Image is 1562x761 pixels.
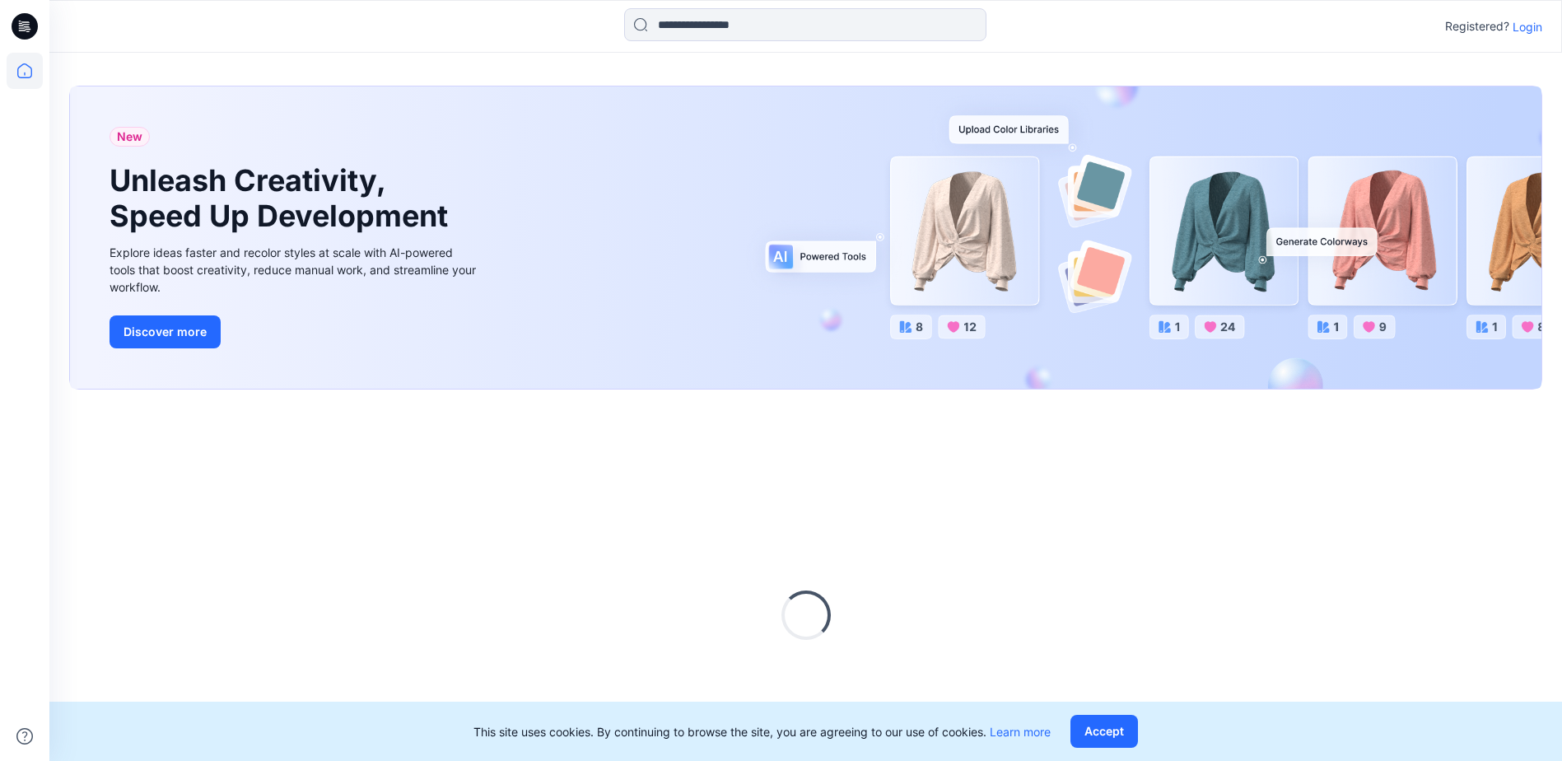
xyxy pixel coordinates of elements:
button: Accept [1070,715,1138,748]
p: Registered? [1445,16,1509,36]
h1: Unleash Creativity, Speed Up Development [110,163,455,234]
a: Learn more [990,725,1051,739]
p: Login [1513,18,1542,35]
div: Explore ideas faster and recolor styles at scale with AI-powered tools that boost creativity, red... [110,244,480,296]
span: New [117,127,142,147]
p: This site uses cookies. By continuing to browse the site, you are agreeing to our use of cookies. [473,723,1051,740]
a: Discover more [110,315,480,348]
button: Discover more [110,315,221,348]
